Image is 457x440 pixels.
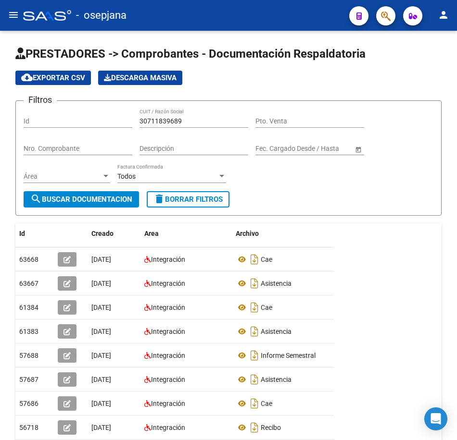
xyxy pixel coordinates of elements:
[151,352,185,359] span: Integración
[151,304,185,311] span: Integración
[248,252,261,267] i: Descargar documento
[248,420,261,435] i: Descargar documento
[261,328,292,335] span: Asistencia
[248,396,261,411] i: Descargar documento
[30,193,42,205] mat-icon: search
[24,172,102,181] span: Área
[24,93,57,107] h3: Filtros
[261,256,272,263] span: Cae
[299,145,346,153] input: Fecha fin
[147,191,229,208] button: Borrar Filtros
[98,71,182,85] app-download-masive: Descarga masiva de comprobantes (adjuntos)
[15,71,91,85] button: Exportar CSV
[151,328,185,335] span: Integración
[144,230,159,237] span: Area
[261,304,272,311] span: Cae
[91,328,111,335] span: [DATE]
[248,300,261,315] i: Descargar documento
[140,223,232,244] datatable-header-cell: Area
[8,9,19,21] mat-icon: menu
[248,324,261,339] i: Descargar documento
[21,73,85,82] span: Exportar CSV
[151,400,185,407] span: Integración
[153,195,223,204] span: Borrar Filtros
[117,172,136,180] span: Todos
[104,73,177,82] span: Descarga Masiva
[91,400,111,407] span: [DATE]
[21,72,33,83] mat-icon: cloud_download
[19,256,38,263] span: 63668
[98,71,182,85] button: Descarga Masiva
[19,304,38,311] span: 61384
[261,280,292,287] span: Asistencia
[91,304,111,311] span: [DATE]
[232,223,352,244] datatable-header-cell: Archivo
[19,328,38,335] span: 61383
[91,424,111,431] span: [DATE]
[76,5,127,26] span: - osepjana
[88,223,140,244] datatable-header-cell: Creado
[151,280,185,287] span: Integración
[261,352,316,359] span: Informe Semestral
[255,145,291,153] input: Fecha inicio
[248,276,261,291] i: Descargar documento
[424,407,447,430] div: Open Intercom Messenger
[19,424,38,431] span: 56718
[261,376,292,383] span: Asistencia
[30,195,132,204] span: Buscar Documentacion
[236,230,259,237] span: Archivo
[19,376,38,383] span: 57687
[353,144,363,154] button: Open calendar
[151,376,185,383] span: Integración
[19,280,38,287] span: 63667
[91,230,114,237] span: Creado
[261,400,272,407] span: Cae
[19,230,25,237] span: Id
[19,352,38,359] span: 57688
[151,424,185,431] span: Integración
[248,372,261,387] i: Descargar documento
[261,424,281,431] span: Recibo
[15,47,366,61] span: PRESTADORES -> Comprobantes - Documentación Respaldatoria
[438,9,449,21] mat-icon: person
[248,348,261,363] i: Descargar documento
[153,193,165,205] mat-icon: delete
[151,256,185,263] span: Integración
[91,280,111,287] span: [DATE]
[91,256,111,263] span: [DATE]
[91,376,111,383] span: [DATE]
[91,352,111,359] span: [DATE]
[24,191,139,208] button: Buscar Documentacion
[15,223,54,244] datatable-header-cell: Id
[19,400,38,407] span: 57686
